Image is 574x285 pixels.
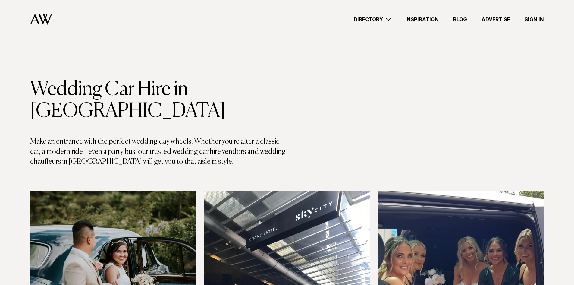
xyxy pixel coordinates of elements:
[347,15,398,24] a: Directory
[474,15,517,24] a: Advertise
[30,137,287,167] p: Make an entrance with the perfect wedding day wheels. Whether you're after a classic car, a moder...
[30,14,52,25] img: Auckland Weddings Logo
[517,15,551,24] a: Sign In
[30,79,287,122] h1: Wedding Car Hire in [GEOGRAPHIC_DATA]
[398,15,446,24] a: Inspiration
[446,15,474,24] a: Blog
